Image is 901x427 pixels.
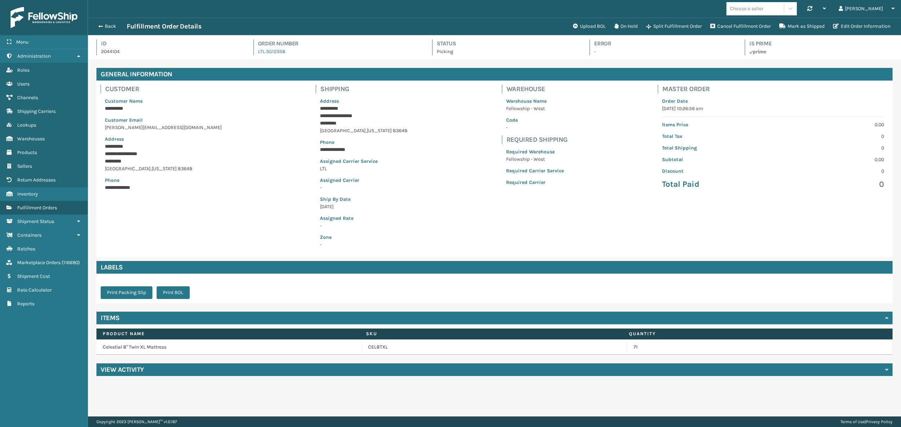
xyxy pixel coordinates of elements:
[614,24,618,28] i: On Hold
[506,135,568,144] h4: Required Shipping
[320,128,366,134] span: [GEOGRAPHIC_DATA]
[62,260,80,266] span: ( 116690 )
[17,301,34,307] span: Reports
[662,105,884,112] p: [DATE] 10:26:56 am
[662,144,769,152] p: Total Shipping
[437,39,577,48] h4: Status
[573,24,578,28] i: Upload BOL
[11,7,77,28] img: logo
[101,39,241,48] h4: Id
[17,191,38,197] span: Inventory
[594,39,732,48] h4: Error
[105,116,222,124] p: Customer Email
[101,286,152,299] button: Print Packing Slip
[320,234,408,248] span: -
[662,85,888,93] h4: Master Order
[17,122,36,128] span: Lookups
[833,24,839,28] i: Edit
[610,19,642,33] button: On Hold
[367,128,392,134] span: [US_STATE]
[777,179,884,190] p: 0
[506,148,564,155] p: Required Warehouse
[17,53,51,59] span: Administration
[96,261,893,274] h4: Labels
[17,246,35,252] span: Batches
[506,116,564,124] p: Code
[506,124,564,131] p: -
[437,48,577,55] p: Picking
[320,158,408,165] p: Assigned Carrier Service
[320,85,412,93] h4: Shipping
[662,156,769,163] p: Subtotal
[840,419,865,424] a: Terms of Use
[706,19,775,33] button: Cancel Fulfillment Order
[94,23,127,30] button: Back
[506,179,564,186] p: Required Carrier
[506,97,564,105] p: Warehouse Name
[101,48,241,55] p: 2044104
[662,133,769,140] p: Total Tax
[320,177,408,184] p: Assigned Carrier
[642,19,706,33] button: Split Fulfillment Order
[17,149,37,155] span: Products
[840,416,893,427] div: |
[157,286,190,299] button: Print BOL
[17,287,52,293] span: Rate Calculator
[320,165,408,172] p: LTL
[569,19,610,33] button: Upload BOL
[368,344,388,351] a: CEL8TXL
[105,124,222,131] p: [PERSON_NAME][EMAIL_ADDRESS][DOMAIN_NAME]
[866,419,893,424] a: Privacy Policy
[320,203,408,210] p: [DATE]
[777,133,884,140] p: 0
[16,39,29,45] span: Menu
[710,24,715,28] i: Cancel Fulfillment Order
[366,128,367,134] span: ,
[506,167,564,174] p: Required Carrier Service
[730,5,763,12] div: Choose a seller
[17,205,57,211] span: Fulfillment Orders
[662,167,769,175] p: Discount
[320,222,408,229] p: -
[777,167,884,175] p: 0
[320,215,408,222] p: Assigned Rate
[101,314,120,322] h4: Items
[101,365,144,374] h4: View Activity
[17,163,32,169] span: Sellers
[829,19,895,33] button: Edit Order Information
[662,179,769,190] p: Total Paid
[127,22,201,31] h3: Fulfillment Order Details
[105,97,222,105] p: Customer Name
[779,24,786,28] i: Mark as Shipped
[662,97,884,105] p: Order Date
[777,121,884,128] p: 0.00
[777,156,884,163] p: 0.00
[17,95,38,101] span: Channels
[17,108,56,114] span: Shipping Carriers
[506,105,564,112] p: Fellowship - West
[105,85,226,93] h4: Customer
[320,184,408,191] p: -
[151,166,152,172] span: ,
[96,339,362,355] td: Celestial 8" Twin XL Mattress
[594,48,732,55] p: -
[775,19,829,33] button: Mark as Shipped
[17,273,50,279] span: Shipment Cost
[17,232,42,238] span: Containers
[17,260,61,266] span: Marketplace Orders
[178,166,193,172] span: 83648
[17,136,45,142] span: Warehouses
[320,196,408,203] p: Ship By Date
[749,39,893,48] h4: Is Prime
[777,144,884,152] p: 0
[258,49,285,55] a: LTL.SG12358
[152,166,177,172] span: [US_STATE]
[393,128,408,134] span: 83648
[96,416,177,427] p: Copyright 2023 [PERSON_NAME]™ v 1.0.187
[662,121,769,128] p: Items Price
[320,98,339,104] span: Address
[258,39,420,48] h4: Order Number
[105,136,124,142] span: Address
[506,155,564,163] p: Fellowship - West
[17,81,30,87] span: Users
